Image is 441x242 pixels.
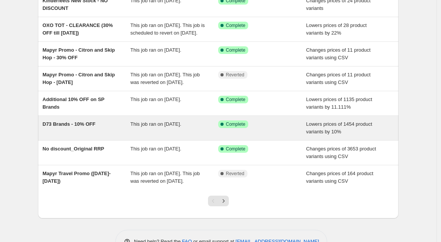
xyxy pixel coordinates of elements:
[226,22,245,28] span: Complete
[218,196,229,206] button: Next
[43,47,115,60] span: Mapyr Promo - Citron and Skip Hop - 30% OFF
[226,146,245,152] span: Complete
[306,171,373,184] span: Changes prices of 164 product variants using CSV
[306,22,367,36] span: Lowers prices of 28 product variants by 22%
[131,96,181,102] span: This job ran on [DATE].
[131,171,200,184] span: This job ran on [DATE]. This job was reverted on [DATE].
[131,72,200,85] span: This job ran on [DATE]. This job was reverted on [DATE].
[43,146,104,152] span: No discount_Original RRP
[226,72,244,78] span: Reverted
[131,47,181,53] span: This job ran on [DATE].
[306,72,371,85] span: Changes prices of 11 product variants using CSV
[43,22,113,36] span: OXO TOT - CLEARANCE (30% OFF till [DATE])
[306,47,371,60] span: Changes prices of 11 product variants using CSV
[226,47,245,53] span: Complete
[226,96,245,103] span: Complete
[131,121,181,127] span: This job ran on [DATE].
[306,96,372,110] span: Lowers prices of 1135 product variants by 11.111%
[208,196,229,206] nav: Pagination
[43,171,111,184] span: Mapyr Travel Promo ([DATE]-[DATE])
[226,121,245,127] span: Complete
[43,72,115,85] span: Mapyr Promo - Citron and Skip Hop - [DATE]
[131,146,181,152] span: This job ran on [DATE].
[226,171,244,177] span: Reverted
[43,96,104,110] span: Additional 10% OFF on SP Brands
[43,121,95,127] span: D73 Brands - 10% OFF
[306,146,376,159] span: Changes prices of 3653 product variants using CSV
[306,121,372,134] span: Lowers prices of 1454 product variants by 10%
[131,22,205,36] span: This job ran on [DATE]. This job is scheduled to revert on [DATE].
